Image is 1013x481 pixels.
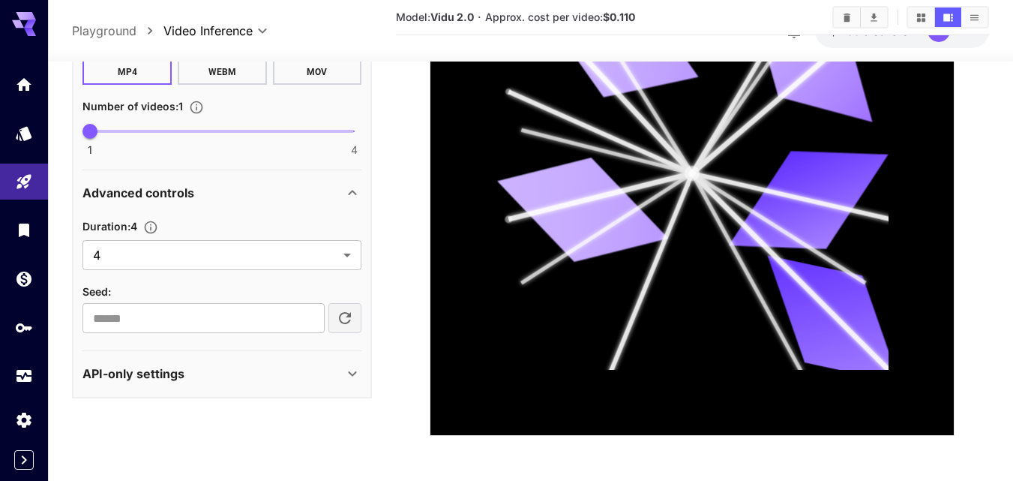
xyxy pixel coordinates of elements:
[72,22,163,40] nav: breadcrumb
[907,6,989,29] div: Show videos in grid viewShow videos in video viewShow videos in list view
[830,25,863,38] span: $2.00
[93,246,337,264] span: 4
[603,11,635,23] b: $0.110
[15,410,33,429] div: Settings
[163,22,253,40] span: Video Inference
[396,11,474,23] span: Model:
[961,8,988,27] button: Show videos in list view
[82,365,184,383] p: API-only settings
[88,143,92,158] span: 1
[15,124,33,143] div: Models
[935,8,961,27] button: Show videos in video view
[14,450,34,470] button: Expand sidebar
[82,285,111,298] span: Seed :
[82,184,194,202] p: Advanced controls
[478,8,481,26] p: ·
[82,100,183,113] span: Number of videos : 1
[15,367,33,386] div: Usage
[863,25,916,38] span: credits left
[908,8,934,27] button: Show videos in grid view
[15,173,33,191] div: Playground
[485,11,635,23] span: Approx. cost per video:
[351,143,358,158] span: 4
[82,356,361,392] div: API-only settings
[72,22,136,40] a: Playground
[183,100,210,115] button: Specify how many videos to generate in a single request. Each video generation will be charged se...
[82,175,361,211] div: Advanced controls
[15,221,33,239] div: Library
[15,269,33,288] div: Wallet
[82,220,137,233] span: Duration : 4
[273,59,362,85] button: MOV
[137,220,164,235] button: Set the number of duration
[15,318,33,337] div: API Keys
[834,8,860,27] button: Clear videos
[832,6,889,29] div: Clear videosDownload All
[430,11,474,23] b: Vidu 2.0
[15,75,33,94] div: Home
[82,59,172,85] button: MP4
[178,59,267,85] button: WEBM
[861,8,887,27] button: Download All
